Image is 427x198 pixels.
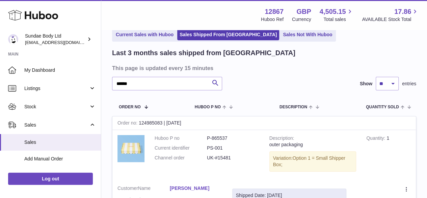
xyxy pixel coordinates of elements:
[24,104,89,110] span: Stock
[394,7,411,16] span: 17.86
[8,34,18,44] img: internalAdmin-12867@internal.huboo.com
[24,156,96,162] span: Add Manual Order
[261,16,284,23] div: Huboo Ref
[155,145,207,151] dt: Current identifier
[360,81,372,87] label: Show
[24,122,89,128] span: Sales
[296,7,311,16] strong: GBP
[117,135,144,162] img: SundaeShipper_16a6fc00-6edf-4928-86da-7e3aaa1396b4.jpg
[366,105,399,109] span: Quantity Sold
[177,29,279,40] a: Sales Shipped From [GEOGRAPHIC_DATA]
[24,139,96,146] span: Sales
[112,64,415,72] h3: This page is updated every 15 minutes
[25,33,86,46] div: Sundae Body Ltd
[117,185,170,193] dt: Name
[402,81,416,87] span: entries
[269,141,356,148] div: outer packaging
[361,130,416,180] td: 1
[112,116,416,130] div: 124985083 | [DATE]
[170,185,222,192] a: [PERSON_NAME]
[292,16,311,23] div: Currency
[119,105,141,109] span: Order No
[117,185,138,191] span: Customer
[366,135,386,142] strong: Quantity
[207,135,259,141] dd: P-865537
[155,135,207,141] dt: Huboo P no
[320,7,354,23] a: 4,505.15 Total sales
[323,16,353,23] span: Total sales
[155,155,207,161] dt: Channel order
[207,155,259,161] dd: UK-#15481
[281,29,335,40] a: Sales Not With Huboo
[362,7,419,23] a: 17.86 AVAILABLE Stock Total
[25,40,99,45] span: [EMAIL_ADDRESS][DOMAIN_NAME]
[24,85,89,92] span: Listings
[269,135,294,142] strong: Description
[362,16,419,23] span: AVAILABLE Stock Total
[112,48,295,58] h2: Last 3 months sales shipped from [GEOGRAPHIC_DATA]
[195,105,221,109] span: Huboo P no
[273,155,345,167] span: Option 1 = Small Shipper Box;
[113,29,176,40] a: Current Sales with Huboo
[320,7,346,16] span: 4,505.15
[279,105,307,109] span: Description
[117,120,139,127] strong: Order no
[269,151,356,172] div: Variation:
[8,173,93,185] a: Log out
[24,67,96,73] span: My Dashboard
[207,145,259,151] dd: PS-001
[265,7,284,16] strong: 12867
